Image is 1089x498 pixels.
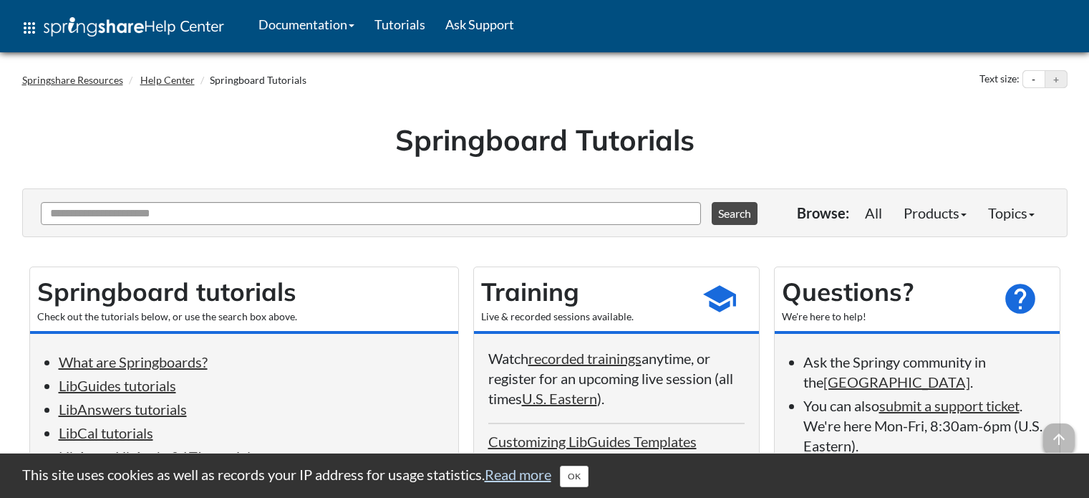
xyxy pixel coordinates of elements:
a: LibAnswers tutorials [59,401,187,418]
a: All [854,198,893,227]
span: Help Center [144,16,224,35]
li: You can also . We're here Mon-Fri, 8:30am-6pm (U.S. Eastern). [803,396,1045,456]
a: submit a support ticket [879,397,1020,414]
a: Ask Support [435,6,524,42]
button: Close [560,466,589,487]
a: Customizing LibGuides Templates [488,433,697,450]
button: Search [712,202,758,225]
span: school [702,281,737,317]
a: What are Springboards? [59,353,208,370]
div: We're here to help! [782,310,988,324]
button: Increase text size [1045,71,1067,88]
h2: Training [481,274,687,310]
a: Help Center [140,74,195,86]
a: Products [893,198,977,227]
a: [GEOGRAPHIC_DATA] [823,373,970,391]
a: Documentation [248,6,364,42]
div: Text size: [977,70,1022,89]
div: Check out the tutorials below, or use the search box above. [37,310,451,324]
a: U.S. Eastern [522,390,597,407]
a: Topics [977,198,1045,227]
a: Springshare Resources [22,74,123,86]
img: Springshare [44,17,144,37]
div: This site uses cookies as well as records your IP address for usage statistics. [8,464,1082,487]
a: LibCal tutorials [59,424,153,441]
span: help [1002,281,1038,317]
p: Watch anytime, or register for an upcoming live session (all times ). [488,348,745,408]
a: Read more [485,466,551,483]
span: apps [21,19,38,37]
h2: Springboard tutorials [37,274,451,310]
a: Tutorials [364,6,435,42]
li: Springboard Tutorials [197,73,306,87]
a: apps Help Center [11,6,234,49]
a: arrow_upward [1043,425,1075,442]
h2: Questions? [782,274,988,310]
a: LibApps, LibAuth, & LTI tutorials [59,448,257,465]
li: Ask the Springy community in the . [803,352,1045,392]
a: LibGuides tutorials [59,377,176,394]
p: Browse: [797,203,849,223]
h1: Springboard Tutorials [33,120,1057,160]
a: recorded trainings [528,350,642,367]
span: arrow_upward [1043,423,1075,455]
div: Live & recorded sessions available. [481,310,687,324]
button: Decrease text size [1023,71,1045,88]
